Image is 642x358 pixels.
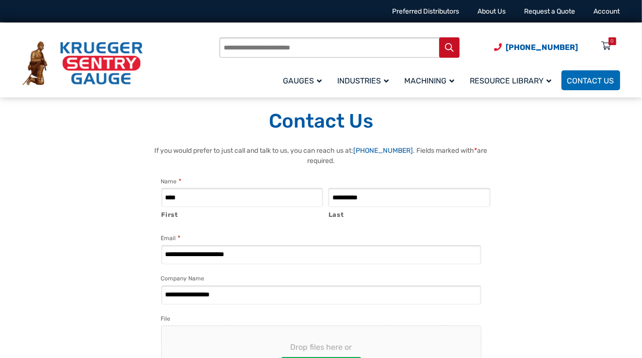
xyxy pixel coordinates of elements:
a: Contact Us [561,70,620,90]
span: Drop files here or [177,342,465,353]
label: First [162,208,324,220]
a: [PHONE_NUMBER] [354,146,413,155]
h1: Contact Us [22,109,620,133]
label: Company Name [161,274,205,283]
label: File [161,314,171,324]
span: Resource Library [470,76,552,85]
span: [PHONE_NUMBER] [506,43,578,52]
label: Last [329,208,491,220]
span: Industries [338,76,389,85]
a: Industries [332,69,399,92]
span: Machining [405,76,455,85]
span: Contact Us [567,76,614,85]
p: If you would prefer to just call and talk to us, you can reach us at: . Fields marked with are re... [151,146,491,166]
legend: Name [161,177,181,186]
a: Phone Number (920) 434-8860 [494,41,578,53]
a: Preferred Distributors [393,7,460,16]
a: Machining [399,69,464,92]
span: Gauges [283,76,322,85]
a: Gauges [278,69,332,92]
div: 0 [611,37,614,45]
a: Request a Quote [525,7,576,16]
a: Account [594,7,620,16]
img: Krueger Sentry Gauge [22,41,143,86]
label: Email [161,233,181,243]
a: About Us [478,7,506,16]
a: Resource Library [464,69,561,92]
